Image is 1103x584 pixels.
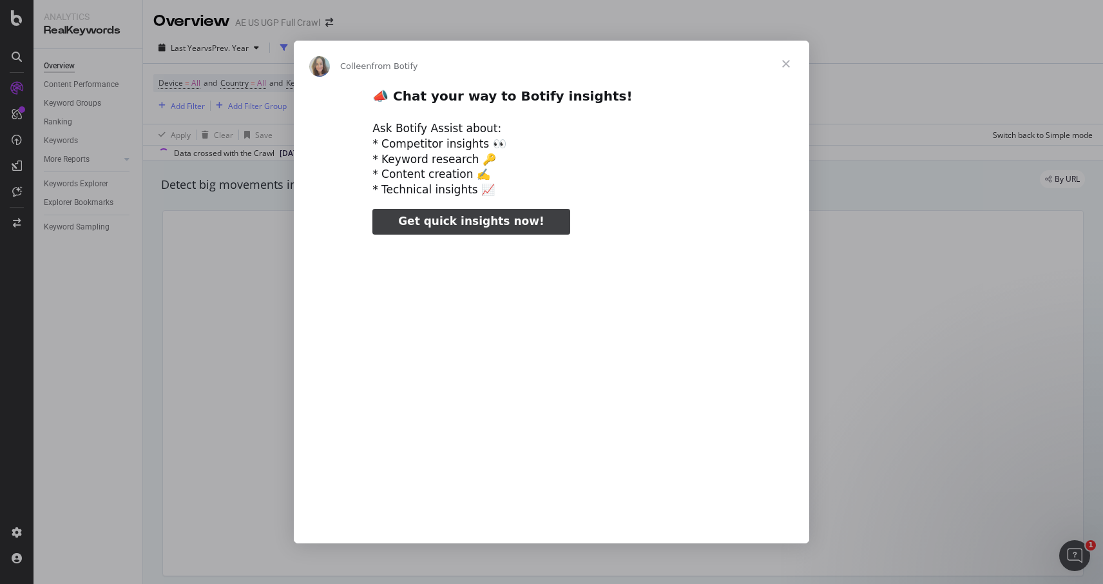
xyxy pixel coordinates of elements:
div: Ask Botify Assist about: * Competitor insights 👀 * Keyword research 🔑 * Content creation ✍️ * Tec... [372,121,731,198]
span: Get quick insights now! [398,215,544,228]
h2: 📣 Chat your way to Botify insights! [372,88,731,112]
span: Close [763,41,809,87]
img: Profile image for Colleen [309,56,330,77]
a: Get quick insights now! [372,209,570,235]
span: from Botify [372,61,418,71]
span: Colleen [340,61,372,71]
video: Play video [283,246,820,514]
